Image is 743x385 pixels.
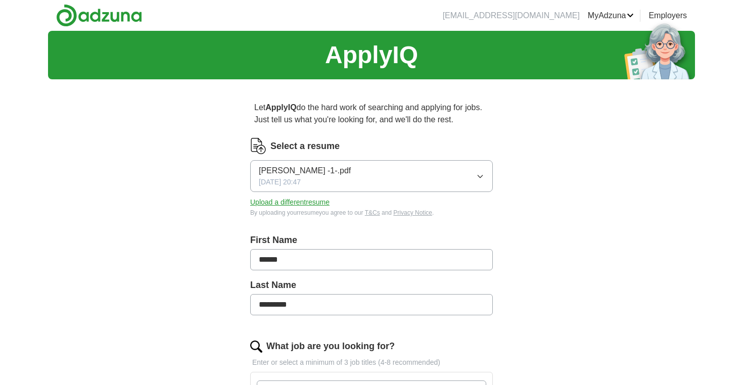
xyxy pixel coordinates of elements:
[393,209,432,216] a: Privacy Notice
[250,208,493,217] div: By uploading your resume you agree to our and .
[365,209,380,216] a: T&Cs
[250,357,493,368] p: Enter or select a minimum of 3 job titles (4-8 recommended)
[250,197,330,208] button: Upload a differentresume
[325,37,418,73] h1: ApplyIQ
[265,103,296,112] strong: ApplyIQ
[250,341,262,353] img: search.png
[250,278,493,292] label: Last Name
[648,10,687,22] a: Employers
[266,340,395,353] label: What job are you looking for?
[250,98,493,130] p: Let do the hard work of searching and applying for jobs. Just tell us what you're looking for, an...
[250,233,493,247] label: First Name
[250,138,266,154] img: CV Icon
[250,160,493,192] button: [PERSON_NAME] -1-.pdf[DATE] 20:47
[259,165,351,177] span: [PERSON_NAME] -1-.pdf
[259,177,301,187] span: [DATE] 20:47
[443,10,580,22] li: [EMAIL_ADDRESS][DOMAIN_NAME]
[270,139,340,153] label: Select a resume
[588,10,634,22] a: MyAdzuna
[56,4,142,27] img: Adzuna logo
